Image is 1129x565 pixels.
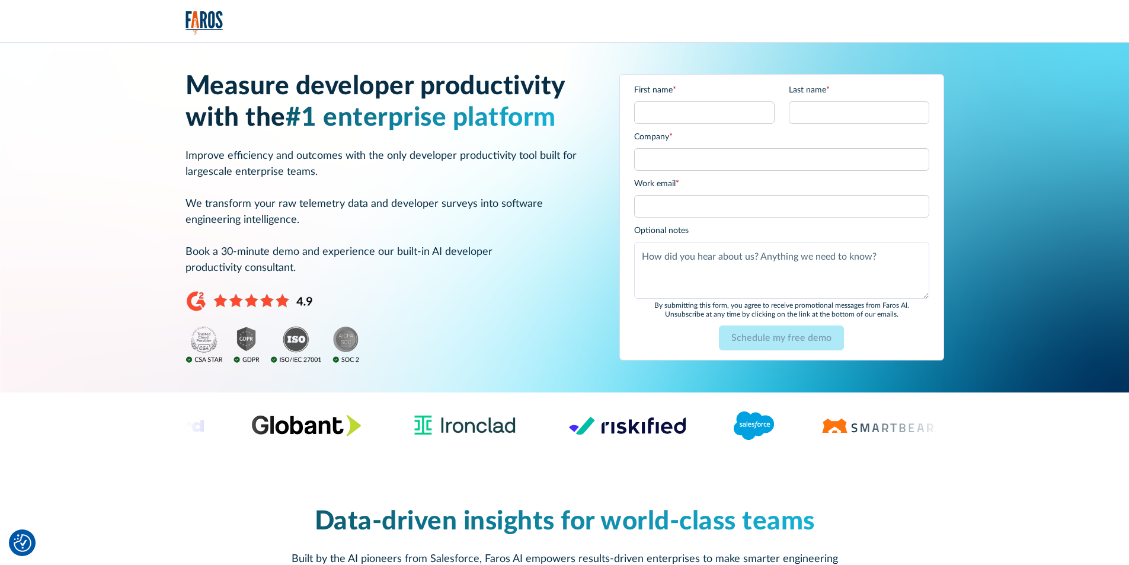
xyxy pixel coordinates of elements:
[733,411,774,440] img: Logo of the CRM platform Salesforce.
[634,84,929,350] form: Email Form
[185,11,223,35] a: home
[634,301,929,318] div: By submitting this form, you agree to receive promotional messages from Faros Al. Unsubscribe at ...
[14,534,31,552] button: Cookie Settings
[315,509,815,535] span: Data-driven insights for world-class teams
[185,11,223,35] img: Logo of the analytics and reporting company Faros.
[634,84,775,97] label: First name
[568,416,686,435] img: Logo of the risk management platform Riskified.
[634,131,929,143] label: Company
[789,84,929,97] label: Last name
[634,178,929,190] label: Work email
[719,325,844,350] input: Schedule my free demo
[14,534,31,552] img: Revisit consent button
[185,71,591,134] h1: Measure developer productivity with the
[634,225,929,237] label: Optional notes
[185,148,591,276] p: Improve efficiency and outcomes with the only developer productivity tool built for largescale en...
[185,291,313,312] img: 4.9 stars on G2
[252,414,362,436] img: Globant's logo
[185,326,360,364] img: ISO, GDPR, SOC2, and CSA Star compliance badges
[409,411,521,440] img: Ironclad Logo
[286,105,556,131] span: #1 enterprise platform
[822,419,938,433] img: Logo of the software testing platform SmartBear.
